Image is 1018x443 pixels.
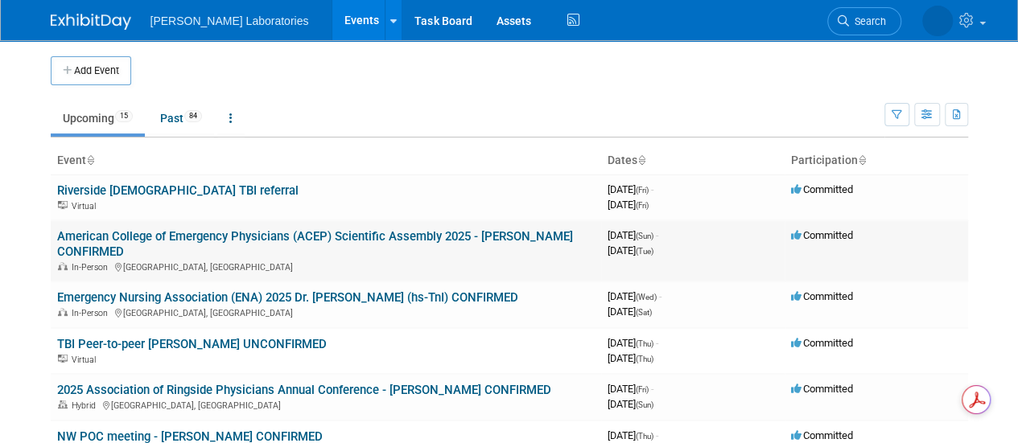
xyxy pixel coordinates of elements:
span: [DATE] [608,352,653,364]
span: - [656,229,658,241]
a: Emergency Nursing Association (ENA) 2025 Dr. [PERSON_NAME] (hs-TnI) CONFIRMED [57,290,518,305]
span: (Sat) [636,308,652,317]
div: [GEOGRAPHIC_DATA], [GEOGRAPHIC_DATA] [57,398,595,411]
span: Committed [791,383,853,395]
span: (Sun) [636,400,653,409]
span: Committed [791,429,853,441]
img: In-Person Event [58,262,68,270]
span: [DATE] [608,183,653,195]
span: (Fri) [636,186,649,195]
span: Committed [791,229,853,241]
span: (Fri) [636,385,649,394]
span: Committed [791,337,853,349]
span: (Sun) [636,232,653,240]
div: [GEOGRAPHIC_DATA], [GEOGRAPHIC_DATA] [57,260,595,273]
span: Committed [791,183,853,195]
span: [DATE] [608,290,661,302]
span: In-Person [72,308,113,318]
span: 15 [115,110,133,122]
span: In-Person [72,262,113,273]
span: Virtual [72,355,101,365]
span: - [651,183,653,195]
span: Search [849,15,886,27]
a: American College of Emergency Physicians (ACEP) Scientific Assembly 2025 - [PERSON_NAME] CONFIRMED [57,229,573,259]
span: [DATE] [608,244,653,256]
th: Participation [785,147,968,174]
a: Sort by Participation Type [858,154,866,166]
span: [DATE] [608,229,658,241]
span: (Thu) [636,355,653,363]
img: Hybrid Event [58,400,68,408]
a: Upcoming15 [51,103,145,133]
img: Virtual Event [58,355,68,363]
span: [DATE] [608,306,652,318]
span: - [651,383,653,395]
span: - [656,337,658,349]
a: Search [827,7,901,35]
span: - [659,290,661,302]
a: Sort by Start Date [637,154,645,166]
span: (Thu) [636,339,653,348]
span: (Wed) [636,293,657,301]
span: (Thu) [636,432,653,441]
span: Hybrid [72,400,101,411]
span: [DATE] [608,199,649,211]
span: - [656,429,658,441]
img: ExhibitDay [51,14,131,30]
span: Virtual [72,201,101,211]
a: Past84 [148,103,214,133]
span: Committed [791,290,853,302]
th: Dates [601,147,785,174]
span: [DATE] [608,429,658,441]
th: Event [51,147,601,174]
span: (Tue) [636,247,653,256]
a: Sort by Event Name [86,154,94,166]
a: Riverside [DEMOGRAPHIC_DATA] TBI referral [57,183,299,198]
button: Add Event [51,56,131,85]
span: [DATE] [608,383,653,395]
div: [GEOGRAPHIC_DATA], [GEOGRAPHIC_DATA] [57,306,595,318]
span: [PERSON_NAME] Laboratories [150,14,309,27]
a: TBI Peer-to-peer [PERSON_NAME] UNCONFIRMED [57,337,327,351]
img: In-Person Event [58,308,68,316]
img: Tisha Davis [922,6,953,36]
img: Virtual Event [58,201,68,209]
span: 84 [184,110,202,122]
a: 2025 Association of Ringside Physicians Annual Conference - [PERSON_NAME] CONFIRMED [57,383,551,397]
span: (Fri) [636,201,649,210]
span: [DATE] [608,398,653,410]
span: [DATE] [608,337,658,349]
